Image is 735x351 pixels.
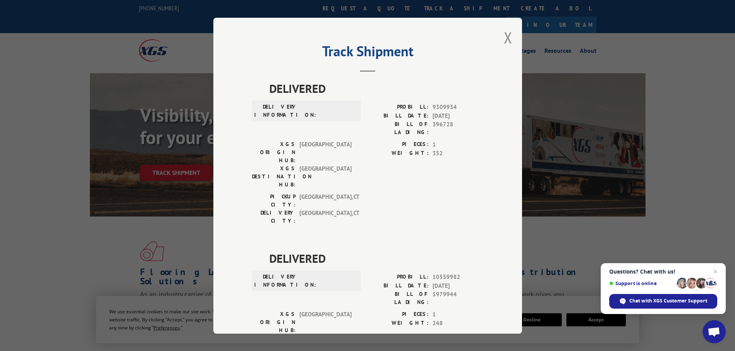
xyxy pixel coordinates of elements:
[252,193,296,209] label: PICKUP CITY:
[299,310,351,334] span: [GEOGRAPHIC_DATA]
[629,297,707,304] span: Chat with XGS Customer Support
[433,111,483,120] span: [DATE]
[433,140,483,149] span: 1
[368,111,429,120] label: BILL DATE:
[254,103,298,119] label: DELIVERY INFORMATION:
[609,280,674,286] span: Support is online
[254,273,298,289] label: DELIVERY INFORMATION:
[368,290,429,306] label: BILL OF LADING:
[368,310,429,319] label: PIECES:
[252,310,296,334] label: XGS ORIGIN HUB:
[433,149,483,158] span: 352
[433,103,483,112] span: 9309934
[299,209,351,225] span: [GEOGRAPHIC_DATA] , CT
[269,80,483,97] span: DELIVERED
[609,269,717,275] span: Questions? Chat with us!
[433,273,483,282] span: 10559982
[368,273,429,282] label: PROBILL:
[368,103,429,112] label: PROBILL:
[703,320,726,343] a: Open chat
[368,140,429,149] label: PIECES:
[299,193,351,209] span: [GEOGRAPHIC_DATA] , CT
[252,46,483,60] h2: Track Shipment
[368,149,429,158] label: WEIGHT:
[368,281,429,290] label: BILL DATE:
[433,281,483,290] span: [DATE]
[252,209,296,225] label: DELIVERY CITY:
[609,294,717,309] span: Chat with XGS Customer Support
[433,319,483,327] span: 248
[252,140,296,165] label: XGS ORIGIN HUB:
[252,165,296,189] label: XGS DESTINATION HUB:
[433,290,483,306] span: 5979944
[433,120,483,136] span: 396728
[299,165,351,189] span: [GEOGRAPHIC_DATA]
[433,310,483,319] span: 1
[504,27,512,48] button: Close modal
[368,120,429,136] label: BILL OF LADING:
[299,140,351,165] span: [GEOGRAPHIC_DATA]
[269,250,483,267] span: DELIVERED
[368,319,429,327] label: WEIGHT:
